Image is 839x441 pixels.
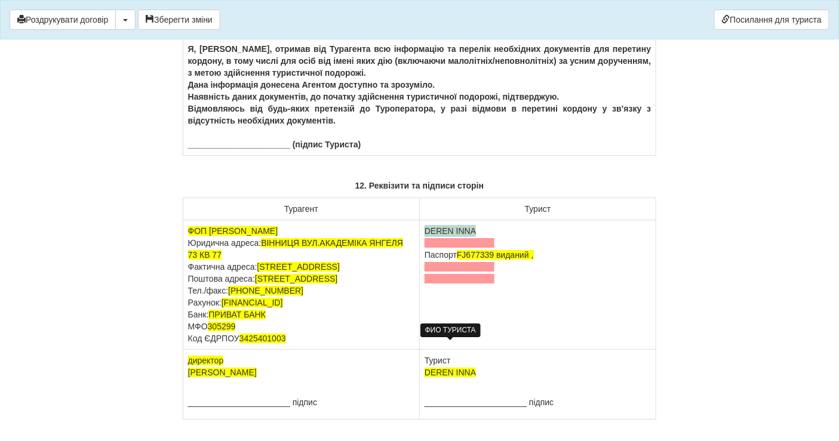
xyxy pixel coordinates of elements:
[420,220,656,350] td: Паспорт
[138,10,220,30] button: Зберегти зміни
[425,226,476,236] span: DEREN INNA
[208,310,266,319] span: ПРИВАТ БАНК
[188,238,403,260] span: ВІННИЦЯ ВУЛ.АКАДЕМІКА ЯНГЕЛЯ 73 КВ 77
[188,226,278,236] span: ФОП [PERSON_NAME]
[257,262,340,272] span: [STREET_ADDRESS]
[420,198,656,220] td: Турист
[420,323,481,337] div: ФИО ТУРИСТА
[420,350,656,420] td: Турист
[183,198,419,220] td: Турагент
[183,180,657,192] p: 12. Реквізити та підписи сторін
[457,250,534,260] span: FJ677339 виданий ,
[183,38,656,156] td: Я, [PERSON_NAME] , отримав від Турагента всю інформацію та перелік необхідних документів для пере...
[239,334,286,343] span: 3425401003
[188,396,414,408] p: ______________________ підпис
[188,368,257,377] span: [PERSON_NAME]
[714,10,829,30] a: Посилання для туриста
[188,356,224,365] span: директор
[425,368,476,377] span: DEREN INNA
[10,10,116,30] button: Роздрукувати договір
[222,298,283,307] span: [FINANCIAL_ID]
[183,220,419,350] td: Юридична адреса: Фактична адреса: Поштова адреса: Тел./факс: Рахунок: Банк: МФО Код ЄДРПОУ
[208,322,236,331] span: 305299
[425,396,651,408] p: ______________________ підпис
[228,286,303,295] span: [PHONE_NUMBER]
[255,274,337,283] span: [STREET_ADDRESS]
